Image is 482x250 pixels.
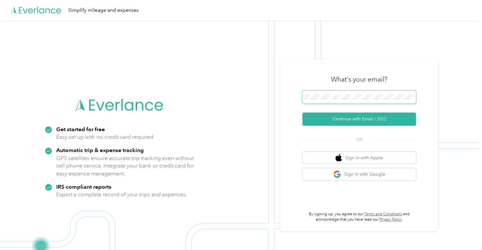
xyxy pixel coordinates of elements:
[56,133,154,141] p: Easy set up with no credit card required
[56,126,105,132] strong: Get started for free
[302,152,416,164] button: apple logoSign in with Apple
[335,154,342,162] img: apple logo
[56,147,144,153] strong: Automatic trip & expense tracking
[364,212,402,216] a: Terms and Conditions
[302,113,416,126] button: Continue with Email / SSO
[56,154,194,178] p: GPS satellites ensure accurate trip tracking even without cell phone service. Integrate your bank...
[56,183,111,190] strong: IRS compliant reports
[348,136,370,143] span: OR
[331,75,387,84] h3: What's your email?
[68,6,139,14] div: Simplify mileage and expenses
[56,191,187,198] p: Export a complete record of your trips and expenses.
[379,217,402,222] a: Privacy Policy
[333,170,341,178] img: google logo
[302,168,416,180] button: google logoSign in with Google
[302,211,416,223] p: By signing up, you agree to our and acknowledge that you have read our .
